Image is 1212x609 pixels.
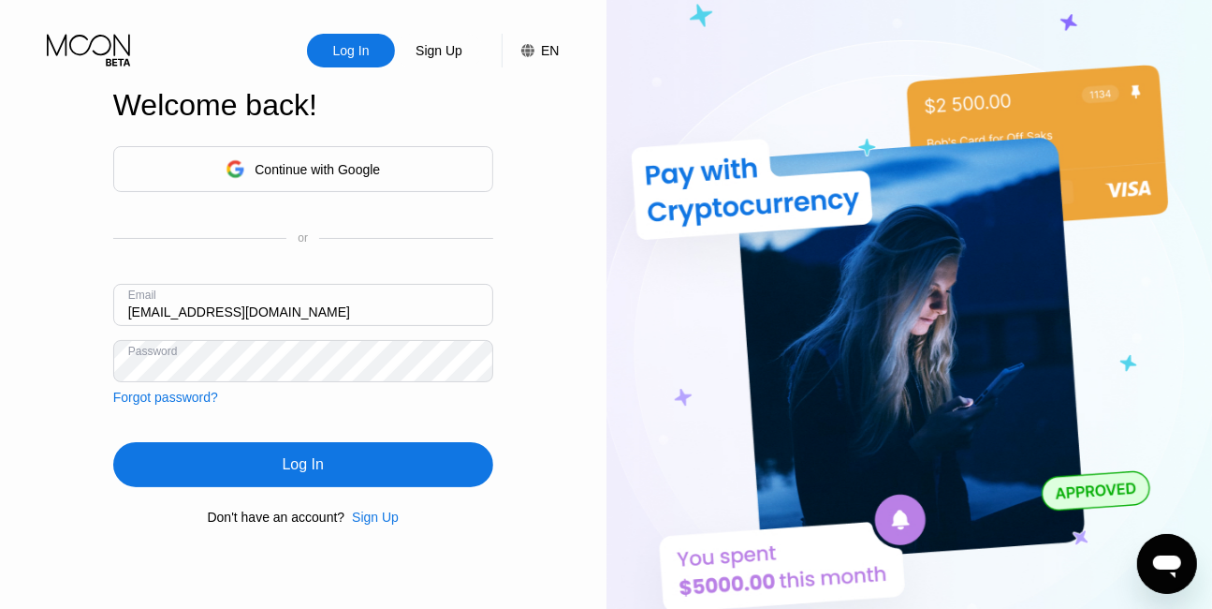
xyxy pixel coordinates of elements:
[113,390,218,405] div: Forgot password?
[344,510,399,525] div: Sign Up
[307,34,395,67] div: Log In
[1137,534,1197,594] iframe: Pulsante per aprire la finestra di messaggistica
[113,88,493,123] div: Welcome back!
[283,455,324,474] div: Log In
[298,231,308,245] div: or
[502,34,559,67] div: EN
[113,146,493,192] div: Continue with Google
[128,289,156,302] div: Email
[208,510,345,525] div: Don't have an account?
[128,345,178,358] div: Password
[331,41,372,60] div: Log In
[395,34,483,67] div: Sign Up
[352,510,399,525] div: Sign Up
[541,43,559,58] div: EN
[255,162,380,177] div: Continue with Google
[414,41,464,60] div: Sign Up
[113,442,493,487] div: Log In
